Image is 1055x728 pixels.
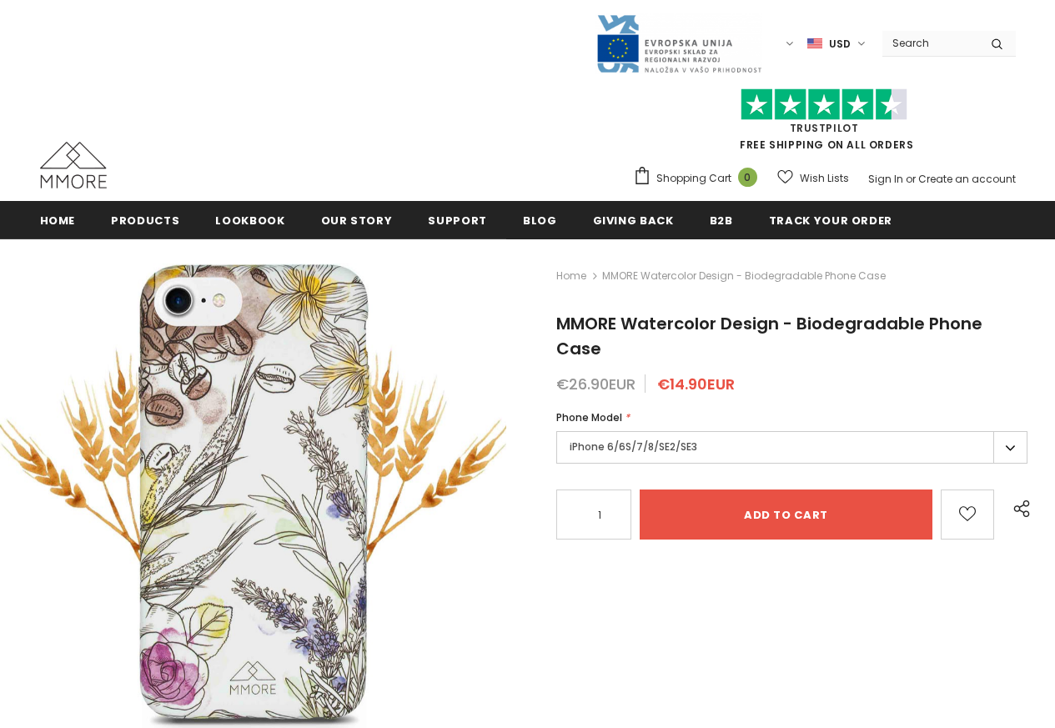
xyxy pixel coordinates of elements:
[40,142,107,188] img: MMORE Cases
[807,37,822,51] img: USD
[633,166,766,191] a: Shopping Cart 0
[829,36,851,53] span: USD
[593,213,674,228] span: Giving back
[777,163,849,193] a: Wish Lists
[40,201,76,238] a: Home
[321,213,393,228] span: Our Story
[882,31,978,55] input: Search Site
[40,213,76,228] span: Home
[556,410,622,424] span: Phone Model
[111,201,179,238] a: Products
[710,201,733,238] a: B2B
[602,266,886,286] span: MMORE Watercolor Design - Biodegradable Phone Case
[111,213,179,228] span: Products
[738,168,757,187] span: 0
[556,374,636,394] span: €26.90EUR
[523,213,557,228] span: Blog
[523,201,557,238] a: Blog
[593,201,674,238] a: Giving back
[428,213,487,228] span: support
[790,121,859,135] a: Trustpilot
[556,431,1027,464] label: iPhone 6/6S/7/8/SE2/SE3
[595,36,762,50] a: Javni Razpis
[321,201,393,238] a: Our Story
[769,213,892,228] span: Track your order
[769,201,892,238] a: Track your order
[710,213,733,228] span: B2B
[656,170,731,187] span: Shopping Cart
[918,172,1016,186] a: Create an account
[215,201,284,238] a: Lookbook
[215,213,284,228] span: Lookbook
[556,266,586,286] a: Home
[595,13,762,74] img: Javni Razpis
[556,312,982,360] span: MMORE Watercolor Design - Biodegradable Phone Case
[906,172,916,186] span: or
[633,96,1016,152] span: FREE SHIPPING ON ALL ORDERS
[868,172,903,186] a: Sign In
[640,490,932,540] input: Add to cart
[741,88,907,121] img: Trust Pilot Stars
[657,374,735,394] span: €14.90EUR
[800,170,849,187] span: Wish Lists
[428,201,487,238] a: support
